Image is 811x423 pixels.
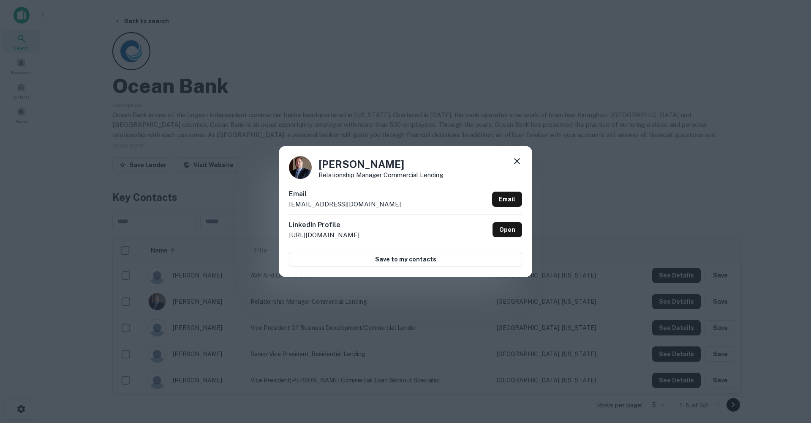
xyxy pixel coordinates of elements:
[289,189,401,199] h6: Email
[289,199,401,209] p: [EMAIL_ADDRESS][DOMAIN_NAME]
[289,230,359,240] p: [URL][DOMAIN_NAME]
[289,220,359,230] h6: LinkedIn Profile
[318,172,443,178] p: Relationship Manager Commercial Lending
[492,192,522,207] a: Email
[493,222,522,237] a: Open
[318,157,443,172] h4: [PERSON_NAME]
[769,355,811,396] iframe: Chat Widget
[289,156,312,179] img: 1516250074000
[289,252,522,267] button: Save to my contacts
